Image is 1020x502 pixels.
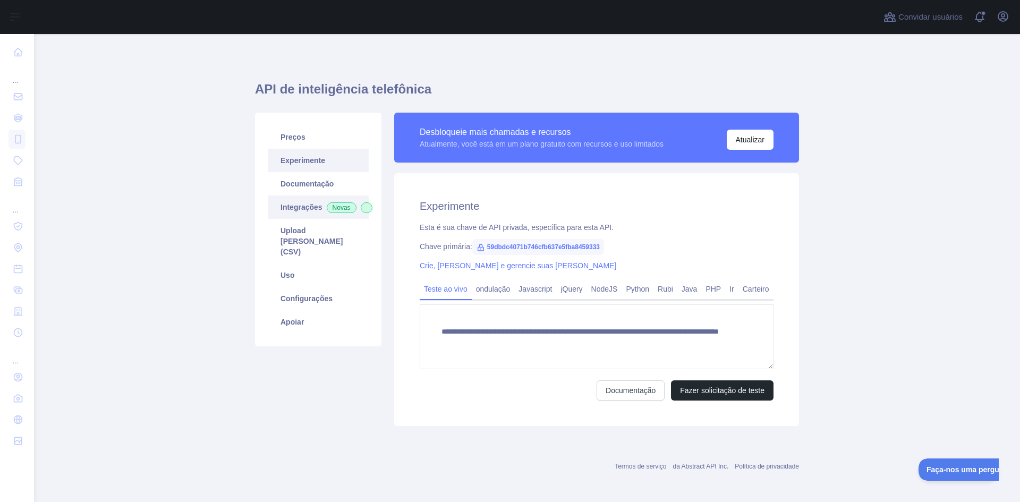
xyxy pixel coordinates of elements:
[420,242,472,251] font: Chave primária:
[13,77,18,84] font: ...
[424,285,467,293] font: Teste ao vivo
[420,140,664,148] font: Atualmente, você está em um plano gratuito com recursos e uso limitados
[682,285,698,293] font: Java
[518,285,552,293] font: Javascript
[560,285,582,293] font: jQuery
[280,133,305,141] font: Preços
[8,7,92,15] font: Faça-nos uma pergunta
[743,285,769,293] font: Carteiro
[591,285,618,293] font: NodeJS
[735,463,799,470] a: Política de privacidade
[898,12,963,21] font: Convidar usuários
[280,180,334,188] font: Documentação
[13,207,18,214] font: ...
[268,172,369,195] a: Documentação
[658,285,673,293] font: Rubi
[420,127,571,137] font: Desbloqueie mais chamadas e recursos
[606,386,656,395] font: Documentação
[255,82,431,96] font: API de inteligência telefônica
[280,294,333,303] font: Configurações
[420,200,479,212] font: Experimente
[671,380,773,401] button: Fazer solicitação de teste
[13,358,18,365] font: ...
[597,380,665,401] a: Documentação
[615,463,666,470] a: Termos de serviço
[729,285,734,293] font: Ir
[487,243,600,251] font: 59dbdc4071b746cfb637e5fba8459333
[268,125,369,149] a: Preços
[268,195,369,219] a: IntegraçõesNovas
[268,310,369,334] a: Apoiar
[705,285,721,293] font: PHP
[280,318,304,326] font: Apoiar
[280,271,294,279] font: Uso
[673,463,729,470] a: da Abstract API Inc.
[476,285,511,293] font: ondulação
[280,203,322,211] font: Integrações
[268,263,369,287] a: Uso
[919,458,999,481] iframe: Alternar Suporte ao Cliente
[280,156,325,165] font: Experimente
[268,219,369,263] a: Upload [PERSON_NAME] (CSV)
[333,204,351,211] font: Novas
[626,285,649,293] font: Python
[268,149,369,172] a: Experimente
[280,226,343,256] font: Upload [PERSON_NAME] (CSV)
[881,8,965,25] button: Convidar usuários
[680,386,764,395] font: Fazer solicitação de teste
[736,135,764,144] font: Atualizar
[420,223,614,232] font: Esta é sua chave de API privada, específica para esta API.
[268,287,369,310] a: Configurações
[420,261,616,270] a: Crie, [PERSON_NAME] e gerencie suas [PERSON_NAME]
[727,130,773,150] button: Atualizar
